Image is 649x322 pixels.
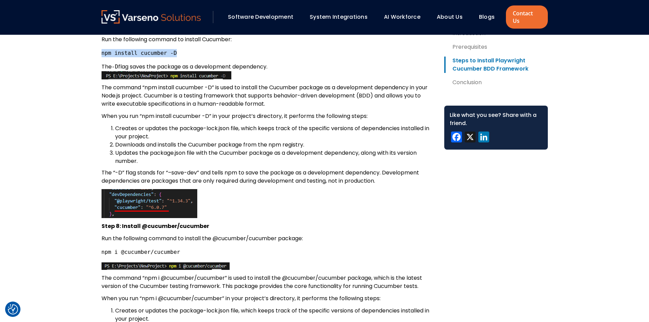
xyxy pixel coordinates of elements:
[437,13,463,21] a: About Us
[310,13,368,21] a: System Integrations
[477,132,491,144] a: LinkedIn
[384,13,420,21] a: AI Workforce
[225,11,303,23] div: Software Development
[506,5,547,29] a: Contact Us
[450,111,542,127] div: Like what you see? Share with a friend.
[115,124,433,141] li: Creates or updates the package-lock.json file, which keeps track of the specific versions of depe...
[102,10,201,24] img: Varseno Solutions – Product Engineering & IT Services
[102,63,433,79] p: The flag saves the package as a development dependency.
[450,132,463,144] a: Facebook
[102,83,433,108] p: The command “npm install cucumber -D” is used to install the Cucumber package as a development de...
[444,78,548,87] a: Conclusion
[102,234,433,243] p: Run the following command to install the @cucumber/cucumber package:
[8,304,18,315] button: Cookie Settings
[306,11,377,23] div: System Integrations
[8,304,18,315] img: Revisit consent button
[115,149,433,165] li: Updates the package.json file with the Cucumber package as a development dependency, along with i...
[102,294,433,303] p: When you run “npm i @cucumber/cucumber” in your project’s directory, it performs the following st...
[102,274,433,290] p: The command “npm i @cucumber/cucumber” is used to install the @cucumber/cucumber package, which i...
[479,13,495,21] a: Blogs
[102,50,177,56] code: npm install cucumber -D
[381,11,430,23] div: AI Workforce
[102,35,433,44] p: Run the following command to install Cucumber:
[433,11,472,23] div: About Us
[444,57,548,73] a: Steps to Install Playwright Cucumber BDD Framework
[102,222,209,230] strong: Step 8: Install @cucumber/cucumber
[112,63,118,70] code: -D
[444,43,548,51] a: Prerequisites
[102,169,433,185] p: The “-D” flag stands for “–save-dev” and tells npm to save the package as a development dependenc...
[476,11,504,23] div: Blogs
[228,13,293,21] a: Software Development
[102,112,433,120] p: When you run “npm install cucumber -D” in your project’s directory, it performs the following steps:
[115,141,433,149] li: Downloads and installs the Cucumber package from the npm registry.
[102,10,201,24] a: Varseno Solutions – Product Engineering & IT Services
[463,132,477,144] a: X
[102,249,180,255] code: npm i @cucumber/cucumber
